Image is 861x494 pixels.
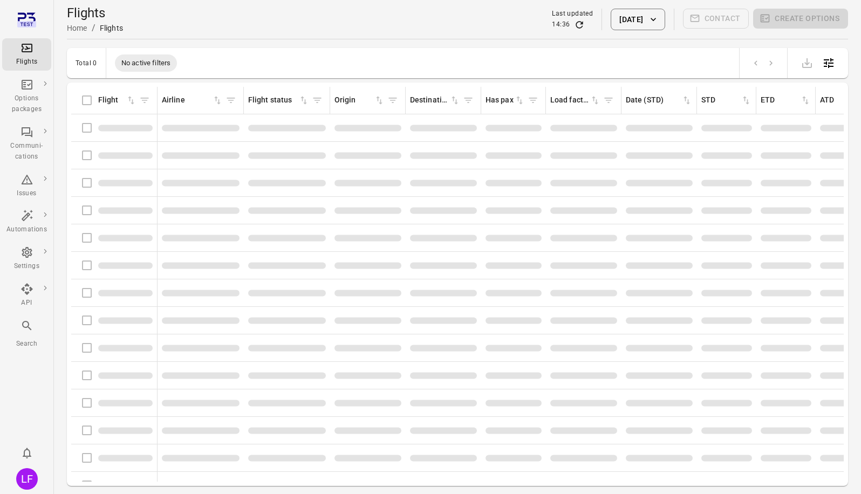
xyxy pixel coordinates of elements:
[2,206,51,238] a: Automations
[2,38,51,71] a: Flights
[309,92,325,108] span: Filter by flight status
[76,59,97,67] div: Total 0
[486,94,525,106] div: Sort by has pax in ascending order
[6,188,47,199] div: Issues
[92,22,95,35] li: /
[334,94,385,106] div: Sort by origin in ascending order
[248,94,309,106] div: Sort by flight status in ascending order
[2,279,51,312] a: API
[136,92,153,108] span: Filter by flight
[748,56,778,70] nav: pagination navigation
[223,92,239,108] span: Filter by airline
[753,9,848,30] span: Please make a selection to create an option package
[6,224,47,235] div: Automations
[611,9,665,30] button: [DATE]
[761,94,811,106] div: Sort by ETD in ascending order
[162,94,223,106] div: Sort by airline in ascending order
[100,23,123,33] div: Flights
[6,339,47,349] div: Search
[6,261,47,272] div: Settings
[2,316,51,352] button: Search
[550,94,600,106] div: Sort by load factor in ascending order
[552,9,593,19] div: Last updated
[701,94,751,106] div: Sort by STD in ascending order
[626,94,692,106] div: Sort by date (STD) in ascending order
[410,94,460,106] div: Sort by destination in ascending order
[12,464,42,494] button: Luis Figueirido
[2,75,51,118] a: Options packages
[600,92,617,108] span: Filter by load factor
[67,4,123,22] h1: Flights
[385,92,401,108] span: Filter by origin
[6,141,47,162] div: Communi-cations
[16,468,38,490] div: LF
[796,57,818,67] span: Please make a selection to export
[2,122,51,166] a: Communi-cations
[683,9,749,30] span: Please make a selection to create communications
[6,298,47,308] div: API
[818,52,839,74] button: Open table configuration
[16,442,38,464] button: Notifications
[98,94,136,106] div: Sort by flight in ascending order
[574,19,585,30] button: Refresh data
[115,58,177,68] span: No active filters
[6,57,47,67] div: Flights
[552,19,570,30] div: 14:36
[67,22,123,35] nav: Breadcrumbs
[525,92,541,108] span: Filter by has pax
[6,93,47,115] div: Options packages
[67,24,87,32] a: Home
[460,92,476,108] span: Filter by destination
[2,243,51,275] a: Settings
[2,170,51,202] a: Issues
